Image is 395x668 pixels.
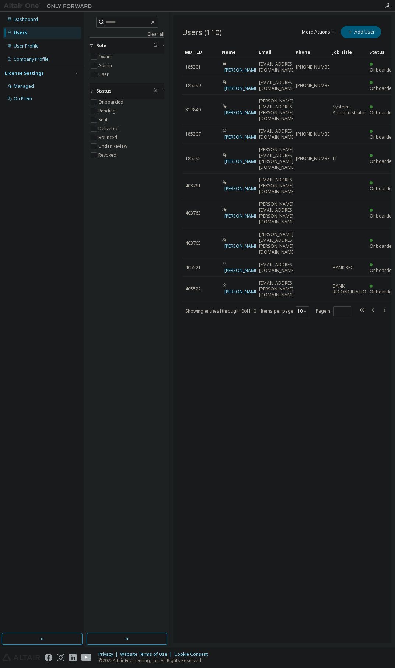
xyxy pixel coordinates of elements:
[14,83,34,89] div: Managed
[14,56,49,62] div: Company Profile
[296,156,334,161] span: [PHONE_NUMBER]
[224,134,259,140] a: [PERSON_NAME]
[185,308,256,314] span: Showing entries 1 through 10 of 110
[333,283,372,295] span: BANK RECONCILIATIONS
[370,67,395,73] span: Onboarded
[185,83,201,88] span: 185299
[370,213,395,219] span: Onboarded
[69,654,77,661] img: linkedin.svg
[5,70,44,76] div: License Settings
[224,85,259,91] a: [PERSON_NAME]
[98,70,110,79] label: User
[185,265,201,271] span: 405521
[98,124,120,133] label: Delivered
[224,109,259,116] a: [PERSON_NAME]
[14,17,38,22] div: Dashboard
[296,46,326,58] div: Phone
[259,280,296,298] span: [EMAIL_ADDRESS][PERSON_NAME][DOMAIN_NAME]
[185,286,201,292] span: 405522
[370,109,395,116] span: Onboarded
[341,26,381,38] button: Add User
[333,104,366,116] span: Systems Amdministrator
[98,61,113,70] label: Admin
[259,98,296,122] span: [PERSON_NAME][EMAIL_ADDRESS][PERSON_NAME][DOMAIN_NAME]
[296,131,334,137] span: [PHONE_NUMBER]
[332,46,363,58] div: Job Title
[174,651,212,657] div: Cookie Consent
[98,651,120,657] div: Privacy
[259,232,296,255] span: [PERSON_NAME][EMAIL_ADDRESS][PERSON_NAME][DOMAIN_NAME]
[120,651,174,657] div: Website Terms of Use
[185,131,201,137] span: 185307
[259,128,296,140] span: [EMAIL_ADDRESS][DOMAIN_NAME]
[98,107,117,115] label: Pending
[224,67,259,73] a: [PERSON_NAME]
[4,2,96,10] img: Altair One
[2,654,40,661] img: altair_logo.svg
[301,26,336,38] button: More Actions
[370,289,395,295] span: Onboarded
[185,240,201,246] span: 403765
[98,657,212,664] p: © 2025 Altair Engineering, Inc. All Rights Reserved.
[98,151,118,160] label: Revoked
[90,38,164,54] button: Role
[333,156,337,161] span: IT
[259,61,296,73] span: [EMAIL_ADDRESS][DOMAIN_NAME]
[98,142,129,151] label: Under Review
[90,31,164,37] a: Clear all
[224,213,259,219] a: [PERSON_NAME]
[370,134,395,140] span: Onboarded
[259,262,296,274] span: [EMAIL_ADDRESS][DOMAIN_NAME]
[259,177,296,195] span: [EMAIL_ADDRESS][PERSON_NAME][DOMAIN_NAME]
[370,85,395,91] span: Onboarded
[153,43,158,49] span: Clear filter
[45,654,52,661] img: facebook.svg
[259,80,296,91] span: [EMAIL_ADDRESS][DOMAIN_NAME]
[261,306,309,316] span: Items per page
[14,30,27,36] div: Users
[259,46,290,58] div: Email
[98,52,114,61] label: Owner
[224,158,259,164] a: [PERSON_NAME]
[96,88,112,94] span: Status
[98,133,119,142] label: Bounced
[81,654,92,661] img: youtube.svg
[370,158,395,164] span: Onboarded
[224,289,259,295] a: [PERSON_NAME]
[259,201,296,225] span: [PERSON_NAME][EMAIL_ADDRESS][PERSON_NAME][DOMAIN_NAME]
[14,96,32,102] div: On Prem
[98,98,125,107] label: Onboarded
[185,46,216,58] div: MDH ID
[185,210,201,216] span: 403763
[57,654,64,661] img: instagram.svg
[14,43,39,49] div: User Profile
[90,83,164,99] button: Status
[224,243,259,249] a: [PERSON_NAME]
[224,185,259,192] a: [PERSON_NAME]
[296,64,334,70] span: [PHONE_NUMBER]
[297,308,307,314] button: 10
[296,83,334,88] span: [PHONE_NUMBER]
[222,46,253,58] div: Name
[185,156,201,161] span: 185295
[185,183,201,189] span: 403761
[182,27,222,37] span: Users (110)
[370,267,395,274] span: Onboarded
[153,88,158,94] span: Clear filter
[96,43,106,49] span: Role
[370,185,395,192] span: Onboarded
[98,115,109,124] label: Sent
[370,243,395,249] span: Onboarded
[185,64,201,70] span: 185301
[224,267,259,274] a: [PERSON_NAME]
[333,265,353,271] span: BANK REC
[316,306,351,316] span: Page n.
[259,147,296,170] span: [PERSON_NAME][EMAIL_ADDRESS][PERSON_NAME][DOMAIN_NAME]
[185,107,201,113] span: 317840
